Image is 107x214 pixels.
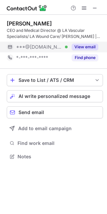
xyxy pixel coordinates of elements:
button: save-profile-one-click [7,74,103,86]
div: CEO and Medical Director @ LA Vascular Specialists/ LA Wound Care/ [PERSON_NAME] | Diplomate, Fel... [7,28,103,40]
div: [PERSON_NAME] [7,20,52,27]
span: Send email [19,110,44,115]
button: Notes [7,152,103,161]
button: Reveal Button [72,44,98,50]
span: Notes [17,154,100,160]
button: Send email [7,106,103,118]
span: AI write personalized message [19,94,90,99]
button: Reveal Button [72,54,98,61]
button: Find work email [7,139,103,148]
span: ***@[DOMAIN_NAME] [16,44,63,50]
span: Find work email [17,140,100,146]
button: AI write personalized message [7,90,103,102]
button: Add to email campaign [7,122,103,135]
div: Save to List / ATS / CRM [19,77,91,83]
span: Add to email campaign [18,126,72,131]
img: ContactOut v5.3.10 [7,4,47,12]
